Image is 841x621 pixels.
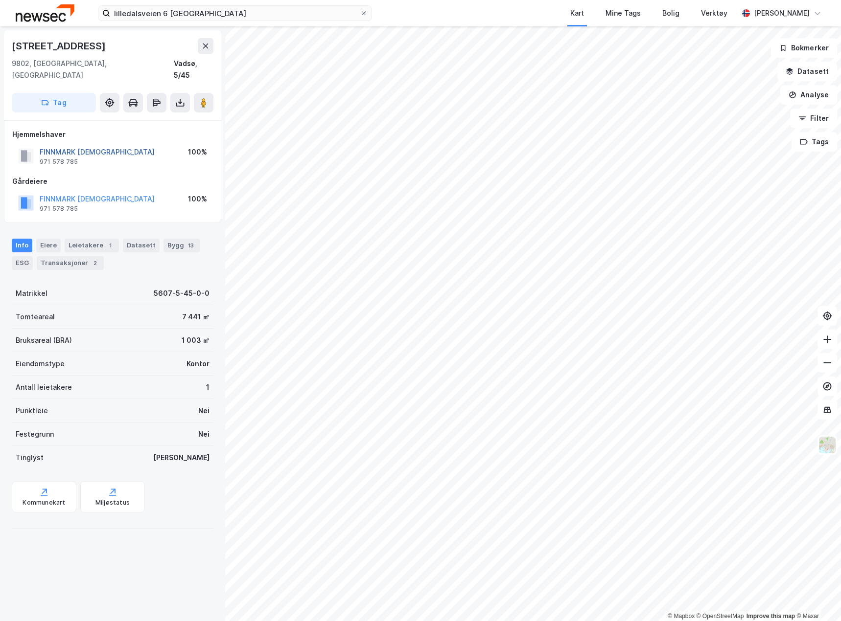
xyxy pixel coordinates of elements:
[40,205,78,213] div: 971 578 785
[697,613,744,620] a: OpenStreetMap
[790,109,837,128] button: Filter
[110,6,360,21] input: Søk på adresse, matrikkel, gårdeiere, leietakere eller personer
[668,613,695,620] a: Mapbox
[818,436,837,454] img: Z
[186,241,196,250] div: 13
[16,288,47,299] div: Matrikkel
[16,381,72,393] div: Antall leietakere
[771,38,837,58] button: Bokmerker
[154,288,210,299] div: 5607-5-45-0-0
[188,146,207,158] div: 100%
[198,405,210,417] div: Nei
[16,405,48,417] div: Punktleie
[36,239,61,252] div: Eiere
[16,358,65,370] div: Eiendomstype
[606,7,641,19] div: Mine Tags
[123,239,160,252] div: Datasett
[23,499,65,507] div: Kommunekart
[12,256,33,270] div: ESG
[182,311,210,323] div: 7 441 ㎡
[12,93,96,112] button: Tag
[662,7,679,19] div: Bolig
[16,311,55,323] div: Tomteareal
[754,7,810,19] div: [PERSON_NAME]
[16,4,74,22] img: newsec-logo.f6e21ccffca1b3a03d2d.png
[105,241,115,250] div: 1
[16,428,54,440] div: Festegrunn
[65,239,119,252] div: Leietakere
[12,176,213,187] div: Gårdeiere
[12,239,32,252] div: Info
[12,58,174,81] div: 9802, [GEOGRAPHIC_DATA], [GEOGRAPHIC_DATA]
[164,239,200,252] div: Bygg
[570,7,584,19] div: Kart
[792,132,837,152] button: Tags
[206,381,210,393] div: 1
[90,258,100,268] div: 2
[12,38,108,54] div: [STREET_ADDRESS]
[777,62,837,81] button: Datasett
[174,58,213,81] div: Vadsø, 5/45
[37,256,104,270] div: Transaksjoner
[187,358,210,370] div: Kontor
[780,85,837,105] button: Analyse
[95,499,130,507] div: Miljøstatus
[153,452,210,464] div: [PERSON_NAME]
[16,452,44,464] div: Tinglyst
[16,334,72,346] div: Bruksareal (BRA)
[198,428,210,440] div: Nei
[747,613,795,620] a: Improve this map
[40,158,78,166] div: 971 578 785
[701,7,727,19] div: Verktøy
[188,193,207,205] div: 100%
[182,334,210,346] div: 1 003 ㎡
[12,129,213,140] div: Hjemmelshaver
[792,574,841,621] iframe: Chat Widget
